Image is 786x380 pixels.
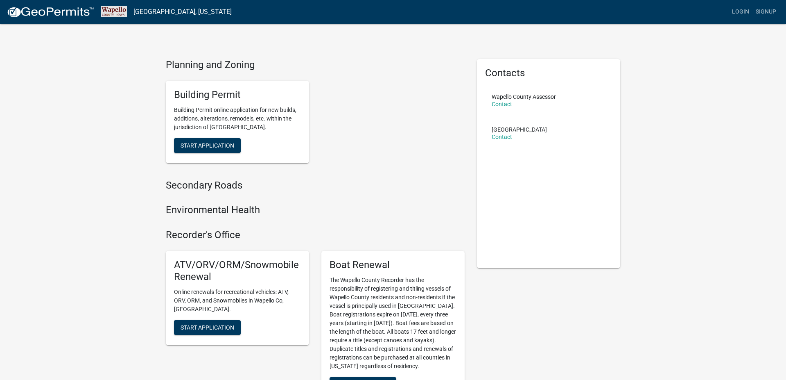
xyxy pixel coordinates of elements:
[492,127,547,132] p: [GEOGRAPHIC_DATA]
[174,89,301,101] h5: Building Permit
[174,288,301,314] p: Online renewals for recreational vehicles: ATV, ORV, ORM, and Snowmobiles in Wapello Co, [GEOGRAP...
[166,180,465,191] h4: Secondary Roads
[174,320,241,335] button: Start Application
[485,67,612,79] h5: Contacts
[166,204,465,216] h4: Environmental Health
[752,4,779,20] a: Signup
[133,5,232,19] a: [GEOGRAPHIC_DATA], [US_STATE]
[181,324,234,330] span: Start Application
[166,229,465,241] h4: Recorder's Office
[181,142,234,148] span: Start Application
[166,59,465,71] h4: Planning and Zoning
[492,94,556,100] p: Wapello County Assessor
[492,134,512,140] a: Contact
[729,4,752,20] a: Login
[330,276,456,371] p: The Wapello County Recorder has the responsibility of registering and titling vessels of Wapello ...
[330,259,456,271] h5: Boat Renewal
[174,106,301,132] p: Building Permit online application for new builds, additions, alterations, remodels, etc. within ...
[174,259,301,283] h5: ATV/ORV/ORM/Snowmobile Renewal
[492,101,512,107] a: Contact
[101,6,127,17] img: Wapello County, Iowa
[174,138,241,153] button: Start Application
